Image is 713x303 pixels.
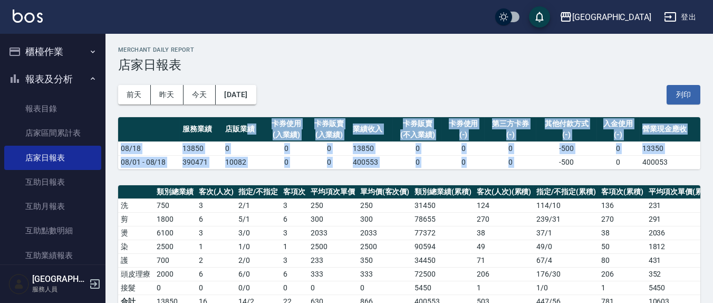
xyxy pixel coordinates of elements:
td: 2000 [154,267,196,281]
button: 櫃檯作業 [4,38,101,65]
td: 2033 [358,226,412,240]
th: 類別總業績 [154,185,196,199]
th: 業績收入 [350,117,393,142]
td: 750 [154,198,196,212]
td: 13850 [350,141,393,155]
button: 登出 [660,7,700,27]
table: a dense table [118,117,700,169]
button: 前天 [118,85,151,105]
td: 206 [474,267,534,281]
td: 0 [485,155,536,169]
h2: Merchant Daily Report [118,46,700,53]
div: (-) [600,129,637,140]
th: 營業現金應收 [640,117,700,142]
td: 71 [474,253,534,267]
td: 洗 [118,198,154,212]
div: 卡券販賣 [311,118,348,129]
td: 0 [597,141,640,155]
div: 卡券使用 [268,118,305,129]
img: Logo [13,10,43,23]
a: 互助業績報表 [4,243,101,268]
h3: 店家日報表 [118,58,700,72]
td: 0 [223,141,265,155]
a: 互助點數明細 [4,219,101,243]
th: 客項次 [281,185,308,199]
td: 400053 [640,155,700,169]
td: 300 [308,212,358,226]
td: 0 [442,155,485,169]
td: 0 [442,141,485,155]
a: 店家日報表 [4,146,101,170]
td: 3 [196,198,236,212]
td: 08/18 [118,141,180,155]
div: 第三方卡券 [487,118,534,129]
td: 接髮 [118,281,154,295]
td: 333 [308,267,358,281]
td: 0 [196,281,236,295]
td: 13350 [640,141,700,155]
div: 卡券販賣 [396,118,439,129]
td: 390471 [180,155,223,169]
td: 37 / 1 [534,226,599,240]
td: 0 [281,281,308,295]
td: 700 [154,253,196,267]
button: [DATE] [216,85,256,105]
td: 2500 [358,240,412,253]
td: 剪 [118,212,154,226]
td: 233 [308,253,358,267]
th: 客項次(累積) [599,185,646,199]
td: 0 [308,281,358,295]
td: 3 / 0 [236,226,281,240]
td: 333 [358,267,412,281]
div: 卡券使用 [445,118,482,129]
td: 1800 [154,212,196,226]
td: 5 / 1 [236,212,281,226]
td: 2 / 0 [236,253,281,267]
td: -500 [536,155,597,169]
td: 2500 [154,240,196,253]
th: 客次(人次) [196,185,236,199]
a: 互助月報表 [4,194,101,219]
td: 38 [474,226,534,240]
td: 136 [599,198,646,212]
td: 31450 [412,198,474,212]
a: 互助日報表 [4,170,101,194]
td: 80 [599,253,646,267]
button: save [529,6,550,27]
td: 頭皮理療 [118,267,154,281]
td: 6 [196,267,236,281]
button: 列印 [667,85,700,105]
td: 77372 [412,226,474,240]
div: 入金使用 [600,118,637,129]
td: 0 [358,281,412,295]
th: 類別總業績(累積) [412,185,474,199]
td: 6100 [154,226,196,240]
td: 124 [474,198,534,212]
td: 400553 [350,155,393,169]
td: 350 [358,253,412,267]
td: 3 [196,226,236,240]
td: 1 [599,281,646,295]
td: 3 [281,198,308,212]
td: 10082 [223,155,265,169]
td: 1 / 0 [236,240,281,253]
td: 3 [281,226,308,240]
td: 0 / 0 [236,281,281,295]
img: Person [8,273,30,295]
th: 店販業績 [223,117,265,142]
td: 2 [196,253,236,267]
button: 今天 [184,85,216,105]
td: 78655 [412,212,474,226]
td: 0 [485,141,536,155]
td: 13850 [180,141,223,155]
td: 72500 [412,267,474,281]
td: 1 [196,240,236,253]
th: 平均項次單價 [308,185,358,199]
td: 67 / 4 [534,253,599,267]
td: 2500 [308,240,358,253]
td: 6 / 0 [236,267,281,281]
td: 0 [597,155,640,169]
td: 2033 [308,226,358,240]
div: (-) [445,129,482,140]
div: [GEOGRAPHIC_DATA] [572,11,651,24]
